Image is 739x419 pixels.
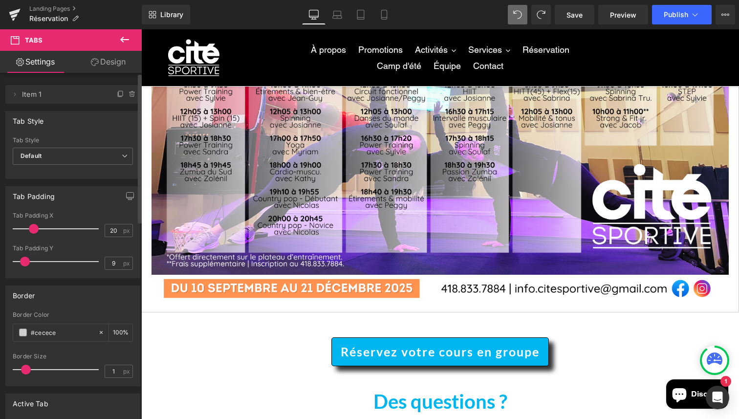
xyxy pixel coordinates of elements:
div: Tab Padding X [13,212,133,219]
div: % [109,324,132,341]
a: Preview [598,5,648,24]
div: Active Tab [13,394,48,408]
a: Camp d'été [231,28,285,44]
a: Desktop [302,5,326,24]
button: Publish [652,5,712,24]
span: Services [327,15,361,26]
button: More [716,5,735,24]
div: Border [13,286,35,300]
div: Open Intercom Messenger [706,386,729,409]
span: À propos [170,15,205,26]
a: Réservez votre cours en groupe [190,308,408,337]
button: Redo [531,5,551,24]
a: Mobile [372,5,396,24]
span: Save [566,10,583,20]
font: Réservez votre cours en groupe [199,315,398,330]
a: Laptop [326,5,349,24]
a: Contact [327,28,367,44]
b: Default [21,152,42,159]
a: Équipe [287,28,325,44]
span: px [123,260,131,266]
a: À propos [165,12,210,28]
span: Preview [610,10,636,20]
div: Tab Padding [13,187,55,200]
a: Tablet [349,5,372,24]
button: Services [322,12,374,28]
div: Border Color [13,311,133,318]
font: Des questions ? [232,360,366,384]
a: Réservation [376,12,433,28]
span: Item 1 [22,85,104,104]
span: Réservation [381,15,428,26]
input: Color [31,327,93,338]
span: Publish [664,11,688,19]
span: Contact [332,31,362,42]
span: Promotions [217,15,261,26]
span: px [123,227,131,234]
span: Library [160,10,183,19]
button: Activités [269,12,320,28]
span: Camp d'été [236,31,280,42]
img: citesportive [27,10,78,46]
span: Activités [274,15,306,26]
span: Réservation [29,15,68,22]
span: Équipe [292,31,320,42]
span: Tabs [25,36,43,44]
div: Tab Style [13,137,133,144]
a: Promotions [212,12,266,28]
span: px [123,368,131,375]
inbox-online-store-chat: Chat de la boutique en ligne Shopify [522,350,590,382]
div: Tab Style [13,111,44,125]
button: Undo [508,5,527,24]
a: Design [73,51,144,73]
a: Landing Pages [29,5,142,13]
div: Tab Padding Y [13,245,133,252]
a: New Library [142,5,190,24]
div: Border Size [13,353,133,360]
